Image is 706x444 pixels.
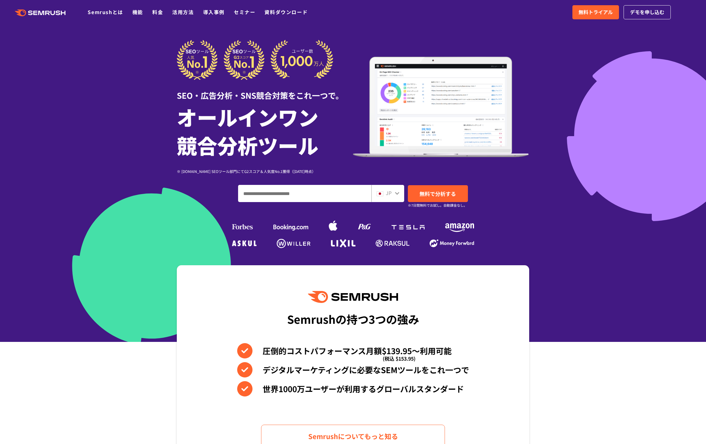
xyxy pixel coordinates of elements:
[383,351,416,366] span: (税込 $153.95)
[177,103,353,159] h1: オールインワン 競合分析ツール
[408,202,467,208] small: ※7日間無料でお試し。自動課金なし。
[237,343,469,358] li: 圧倒的コストパフォーマンス月額$139.95〜利用可能
[88,8,123,16] a: Semrushとは
[237,381,469,396] li: 世界1000万ユーザーが利用するグローバルスタンダード
[177,80,353,101] div: SEO・広告分析・SNS競合対策をこれ一つで。
[308,431,398,442] span: Semrushについてもっと知る
[624,5,671,19] a: デモを申し込む
[308,291,398,303] img: Semrush
[386,189,392,197] span: JP
[172,8,194,16] a: 活用方法
[234,8,255,16] a: セミナー
[177,168,353,174] div: ※ [DOMAIN_NAME] SEOツール部門にてG2スコア＆人気度No.1獲得（[DATE]時点）
[287,308,419,330] div: Semrushの持つ3つの強み
[152,8,163,16] a: 料金
[408,185,468,202] a: 無料で分析する
[572,5,619,19] a: 無料トライアル
[132,8,143,16] a: 機能
[419,190,456,197] span: 無料で分析する
[203,8,225,16] a: 導入事例
[238,185,371,202] input: ドメイン、キーワードまたはURLを入力してください
[579,8,613,16] span: 無料トライアル
[630,8,664,16] span: デモを申し込む
[237,362,469,377] li: デジタルマーケティングに必要なSEMツールをこれ一つで
[264,8,308,16] a: 資料ダウンロード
